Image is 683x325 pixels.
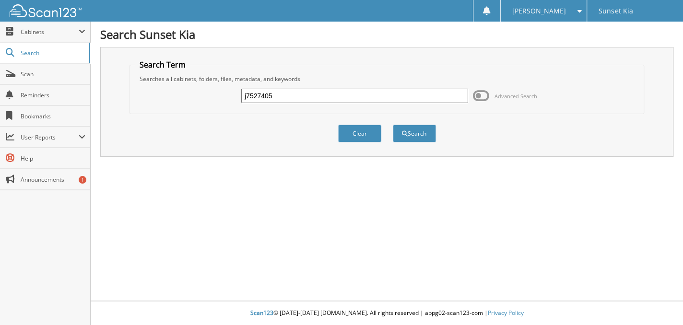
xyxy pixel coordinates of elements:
[599,8,633,14] span: Sunset Kia
[21,154,85,162] span: Help
[21,49,84,57] span: Search
[10,4,82,17] img: scan123-logo-white.svg
[100,26,673,42] h1: Search Sunset Kia
[21,112,85,120] span: Bookmarks
[488,309,524,317] a: Privacy Policy
[512,8,566,14] span: [PERSON_NAME]
[21,70,85,78] span: Scan
[135,59,190,70] legend: Search Term
[21,91,85,99] span: Reminders
[250,309,273,317] span: Scan123
[21,133,79,141] span: User Reports
[495,93,537,100] span: Advanced Search
[21,28,79,36] span: Cabinets
[393,125,436,142] button: Search
[21,175,85,184] span: Announcements
[338,125,381,142] button: Clear
[135,75,639,83] div: Searches all cabinets, folders, files, metadata, and keywords
[91,302,683,325] div: © [DATE]-[DATE] [DOMAIN_NAME]. All rights reserved | appg02-scan123-com |
[79,176,86,184] div: 1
